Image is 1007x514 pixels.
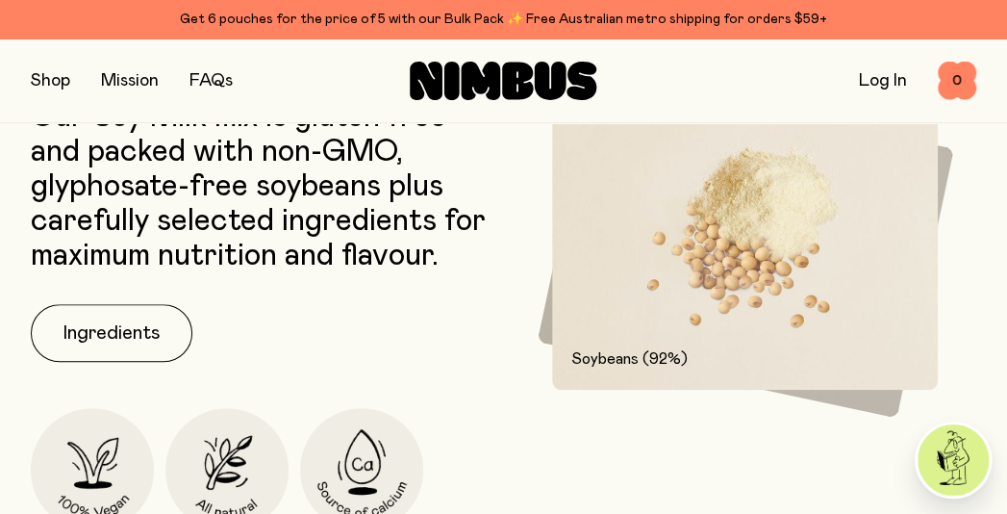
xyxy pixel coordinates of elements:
[31,8,976,31] div: Get 6 pouches for the price of 5 with our Bulk Pack ✨ Free Australian metro shipping for orders $59+
[859,72,907,90] a: Log In
[552,100,939,390] img: 92% Soybeans and soybean powder
[571,347,919,371] p: Soybeans (92%)
[31,100,494,273] p: Our Soy Milk mix is gluten free and packed with non-GMO, glyphosate-free soybeans plus carefully ...
[189,72,233,90] a: FAQs
[918,424,989,496] img: agent
[31,304,192,362] button: Ingredients
[938,62,976,100] button: 0
[101,72,159,90] a: Mission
